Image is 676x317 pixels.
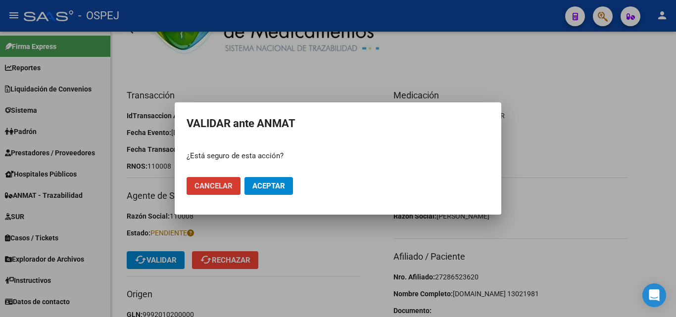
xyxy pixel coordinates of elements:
[187,177,241,195] button: Cancelar
[187,150,489,162] p: ¿Está seguro de esta acción?
[642,283,666,307] div: Open Intercom Messenger
[194,181,233,190] span: Cancelar
[252,181,285,190] span: Aceptar
[187,114,489,133] h2: VALIDAR ante ANMAT
[244,177,293,195] button: Aceptar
